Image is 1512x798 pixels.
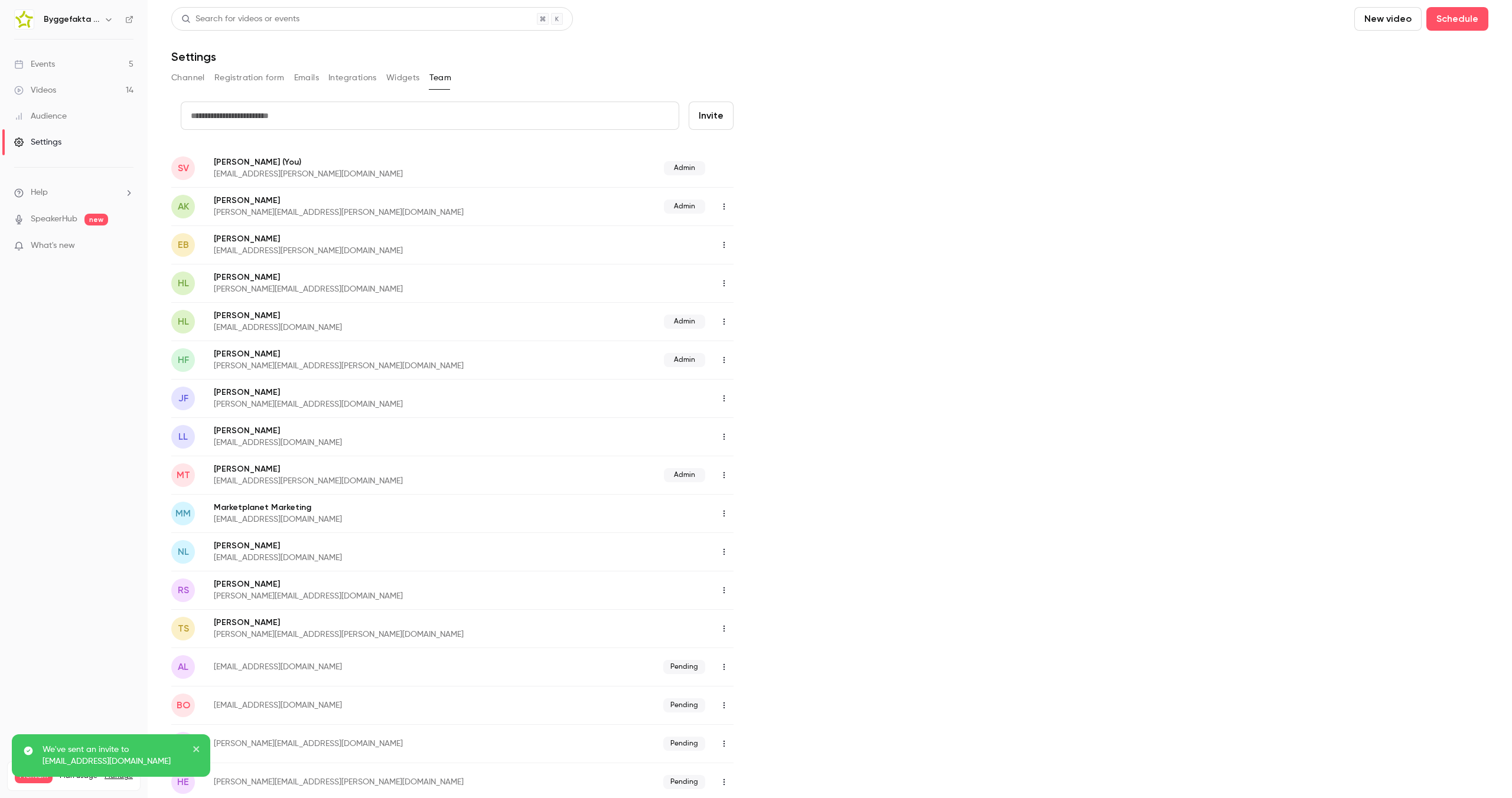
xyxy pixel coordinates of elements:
[386,68,420,87] button: Widgets
[214,322,503,333] p: [EMAIL_ADDRESS][DOMAIN_NAME]
[14,110,67,122] div: Audience
[214,360,564,372] p: [PERSON_NAME][EMAIL_ADDRESS][PERSON_NAME][DOMAIN_NAME]
[177,468,190,482] span: MT
[14,58,55,70] div: Events
[84,214,108,225] span: new
[131,70,199,77] div: Keywords by Traffic
[214,425,529,437] p: [PERSON_NAME]
[178,199,189,214] span: AK
[214,68,285,87] button: Registration form
[1426,7,1488,31] button: Schedule
[689,102,734,130] button: Invite
[171,68,205,87] button: Channel
[178,430,188,444] span: LL
[214,502,529,514] p: Marketplanet Marketing
[171,50,216,64] h1: Settings
[664,315,705,329] span: Admin
[429,68,452,87] button: Team
[214,629,589,640] p: [PERSON_NAME][EMAIL_ADDRESS][PERSON_NAME][DOMAIN_NAME]
[214,272,559,283] p: [PERSON_NAME]
[178,238,189,252] span: EB
[214,552,529,564] p: [EMAIL_ADDRESS][DOMAIN_NAME]
[214,168,533,180] p: [EMAIL_ADDRESS][PERSON_NAME][DOMAIN_NAME]
[214,661,503,673] p: [EMAIL_ADDRESS][DOMAIN_NAME]
[214,233,559,245] p: [PERSON_NAME]
[214,475,533,487] p: [EMAIL_ADDRESS][PERSON_NAME][DOMAIN_NAME]
[178,660,188,674] span: al
[181,13,299,25] div: Search for videos or events
[43,744,184,767] p: We've sent an invite to [EMAIL_ADDRESS][DOMAIN_NAME]
[1354,7,1422,31] button: New video
[328,68,377,87] button: Integrations
[214,348,564,360] p: [PERSON_NAME]
[294,68,319,87] button: Emails
[663,660,705,674] span: Pending
[214,540,529,552] p: [PERSON_NAME]
[31,240,75,252] span: What's new
[214,195,564,207] p: [PERSON_NAME]
[214,398,559,410] p: [PERSON_NAME][EMAIL_ADDRESS][DOMAIN_NAME]
[664,353,705,367] span: Admin
[15,10,34,29] img: Byggefakta | Powered by Hubexo
[214,463,533,475] p: [PERSON_NAME]
[178,315,189,329] span: HL
[214,514,529,525] p: [EMAIL_ADDRESS][DOMAIN_NAME]
[19,31,28,40] img: website_grey.svg
[663,775,705,789] span: Pending
[178,276,189,290] span: HL
[663,698,705,712] span: Pending
[178,161,189,175] span: SV
[663,737,705,751] span: Pending
[664,161,705,175] span: Admin
[31,31,130,40] div: Domain: [DOMAIN_NAME]
[31,187,48,199] span: Help
[178,545,189,559] span: NL
[14,136,61,148] div: Settings
[178,583,189,597] span: RS
[214,387,559,398] p: [PERSON_NAME]
[214,699,503,711] p: [EMAIL_ADDRESS][DOMAIN_NAME]
[31,213,77,225] a: SpeakerHub
[214,578,559,590] p: [PERSON_NAME]
[193,744,201,758] button: close
[214,156,533,168] p: [PERSON_NAME]
[280,156,301,168] span: (You)
[178,353,189,367] span: HF
[32,68,41,78] img: tab_domain_overview_orange.svg
[14,84,56,96] div: Videos
[214,437,529,449] p: [EMAIL_ADDRESS][DOMAIN_NAME]
[664,199,705,214] span: Admin
[214,245,559,257] p: [EMAIL_ADDRESS][PERSON_NAME][DOMAIN_NAME]
[45,70,106,77] div: Domain Overview
[178,391,188,405] span: JF
[214,776,563,788] p: [PERSON_NAME][EMAIL_ADDRESS][PERSON_NAME][DOMAIN_NAME]
[214,310,503,322] p: [PERSON_NAME]
[214,283,559,295] p: [PERSON_NAME][EMAIL_ADDRESS][DOMAIN_NAME]
[178,622,189,636] span: TS
[664,468,705,482] span: Admin
[175,506,191,521] span: MM
[214,738,533,750] p: [PERSON_NAME][EMAIL_ADDRESS][DOMAIN_NAME]
[214,590,559,602] p: [PERSON_NAME][EMAIL_ADDRESS][DOMAIN_NAME]
[214,207,564,218] p: [PERSON_NAME][EMAIL_ADDRESS][PERSON_NAME][DOMAIN_NAME]
[177,698,190,712] span: bo
[214,617,589,629] p: [PERSON_NAME]
[33,19,58,28] div: v 4.0.25
[44,14,99,25] h6: Byggefakta | Powered by Hubexo
[19,19,28,28] img: logo_orange.svg
[14,187,133,199] li: help-dropdown-opener
[118,68,127,78] img: tab_keywords_by_traffic_grey.svg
